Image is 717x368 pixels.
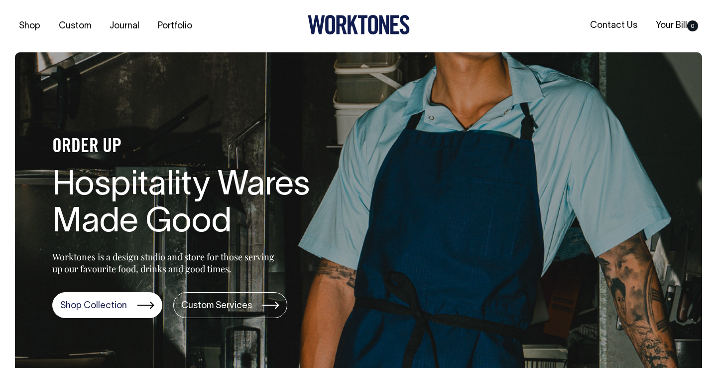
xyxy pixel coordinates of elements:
[154,18,196,34] a: Portfolio
[586,17,641,34] a: Contact Us
[52,251,279,275] p: Worktones is a design studio and store for those serving up our favourite food, drinks and good t...
[15,18,44,34] a: Shop
[55,18,95,34] a: Custom
[52,168,371,242] h1: Hospitality Wares Made Good
[173,292,287,318] a: Custom Services
[52,137,371,158] h4: ORDER UP
[652,17,702,34] a: Your Bill0
[52,292,162,318] a: Shop Collection
[687,20,698,31] span: 0
[106,18,143,34] a: Journal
